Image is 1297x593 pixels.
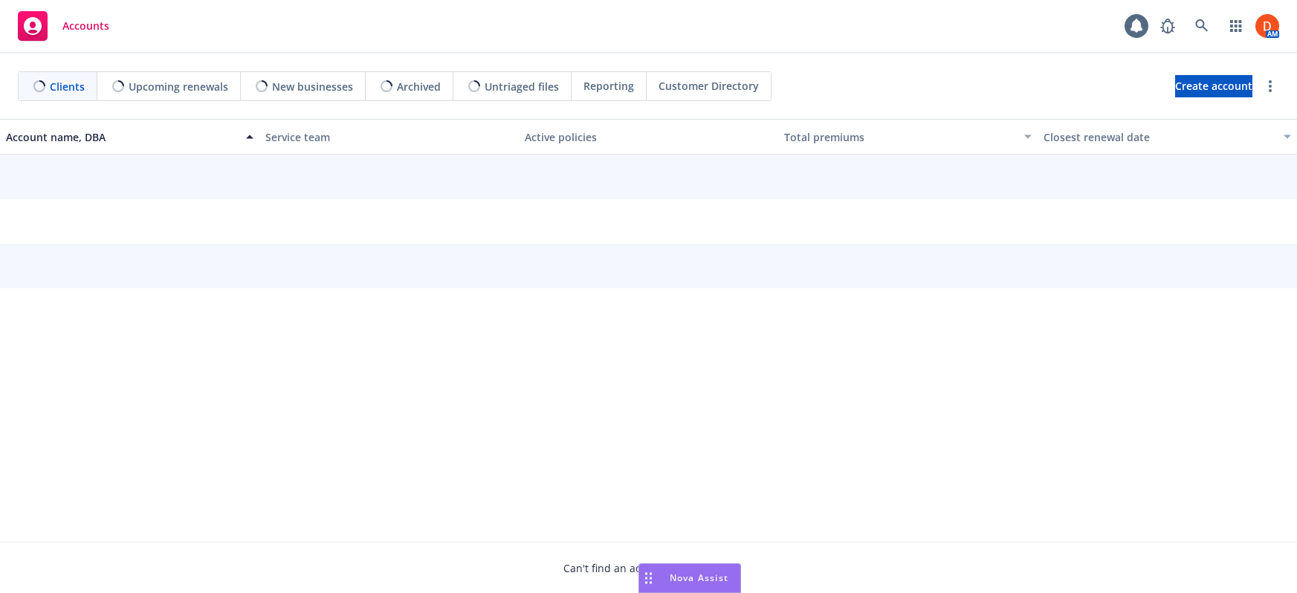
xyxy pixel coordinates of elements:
[265,129,513,145] div: Service team
[525,129,772,145] div: Active policies
[12,5,115,47] a: Accounts
[784,129,1015,145] div: Total premiums
[1221,11,1251,41] a: Switch app
[673,561,734,575] a: Search for it
[563,560,734,576] span: Can't find an account?
[670,571,728,584] span: Nova Assist
[1044,129,1275,145] div: Closest renewal date
[1153,11,1183,41] a: Report a Bug
[50,79,85,94] span: Clients
[1255,14,1279,38] img: photo
[583,78,634,94] span: Reporting
[272,79,353,94] span: New businesses
[639,564,658,592] div: Drag to move
[485,79,559,94] span: Untriaged files
[638,563,741,593] button: Nova Assist
[129,79,228,94] span: Upcoming renewals
[1038,119,1297,155] button: Closest renewal date
[259,119,519,155] button: Service team
[778,119,1038,155] button: Total premiums
[1175,72,1252,100] span: Create account
[397,79,441,94] span: Archived
[62,20,109,32] span: Accounts
[6,129,237,145] div: Account name, DBA
[1175,75,1252,97] a: Create account
[659,78,759,94] span: Customer Directory
[1187,11,1217,41] a: Search
[1261,77,1279,95] a: more
[519,119,778,155] button: Active policies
